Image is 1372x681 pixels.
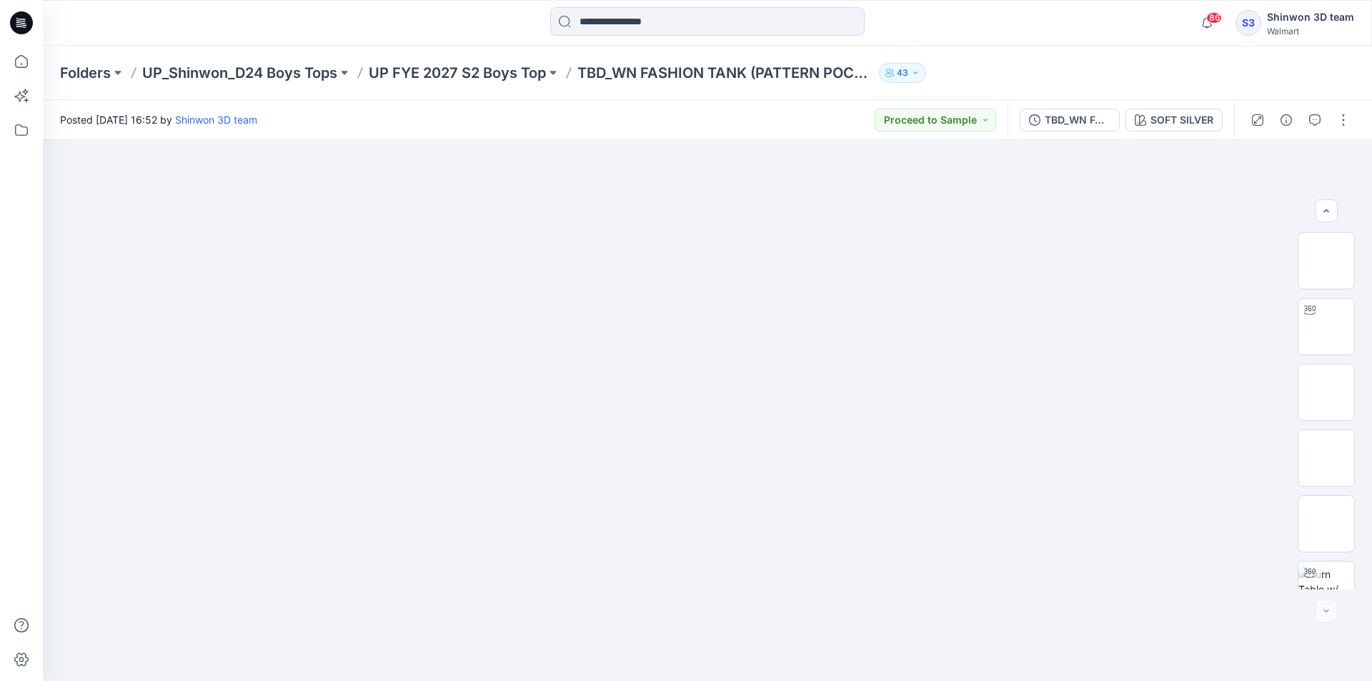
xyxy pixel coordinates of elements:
[1267,26,1354,36] div: Walmart
[1125,109,1223,131] button: SOFT SILVER
[1045,112,1110,128] div: TBD_WN FASHION TANK (PATTERN POCKET CONTR BINDING)
[1275,109,1298,131] button: Details
[1267,9,1354,26] div: Shinwon 3D team
[1236,10,1261,36] div: S3
[879,63,926,83] button: 43
[60,112,257,127] span: Posted [DATE] 16:52 by
[1150,112,1213,128] div: SOFT SILVER
[1020,109,1120,131] button: TBD_WN FASHION TANK (PATTERN POCKET CONTR BINDING)
[175,114,257,126] a: Shinwon 3D team
[142,63,337,83] a: UP_Shinwon_D24 Boys Tops
[1298,567,1354,612] img: Turn Table w/ Avatar
[60,63,111,83] a: Folders
[1206,12,1222,24] span: 86
[369,63,546,83] a: UP FYE 2027 S2 Boys Top
[577,63,873,83] p: TBD_WN FASHION TANK (PATTERN POCKET CONTR BINDING)
[897,65,908,81] p: 43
